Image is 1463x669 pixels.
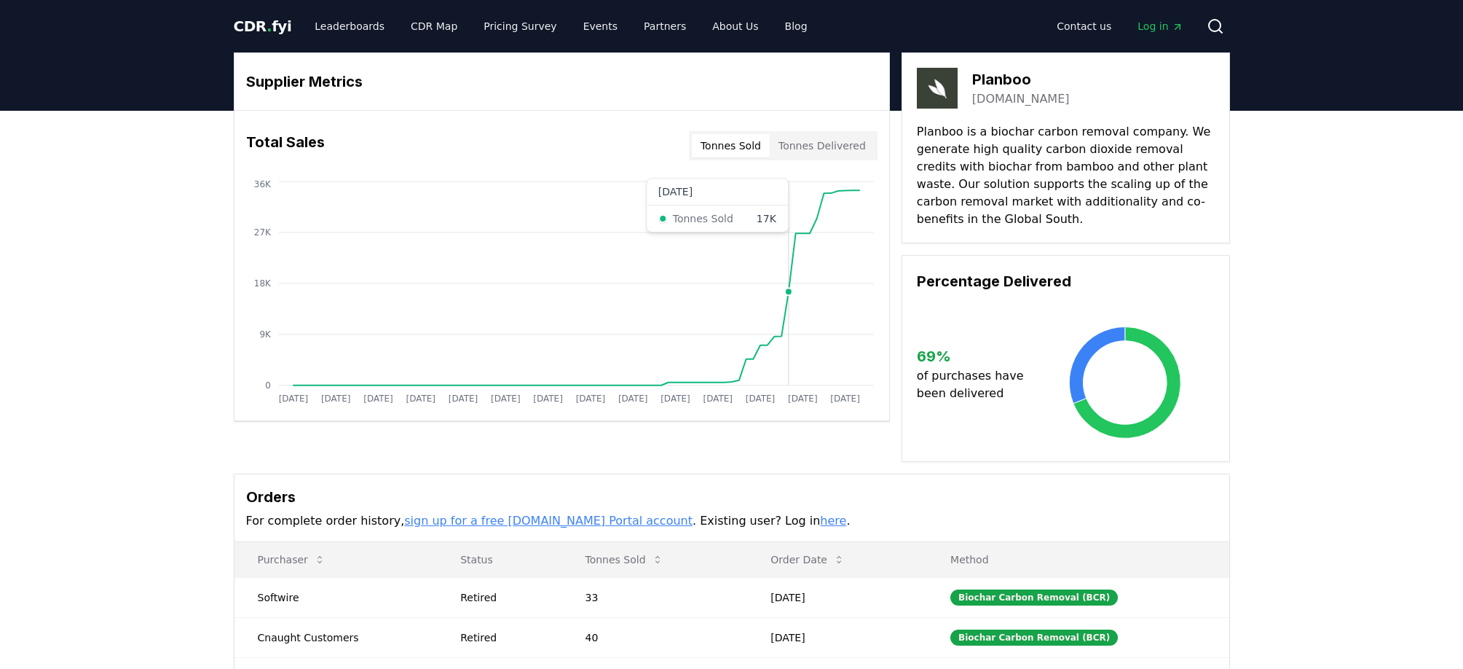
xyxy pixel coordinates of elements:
[820,514,846,528] a: here
[399,13,469,39] a: CDR Map
[491,394,521,404] tspan: [DATE]
[460,630,550,645] div: Retired
[660,394,690,404] tspan: [DATE]
[701,13,770,39] a: About Us
[788,394,818,404] tspan: [DATE]
[703,394,733,404] tspan: [DATE]
[1126,13,1194,39] a: Log in
[1045,13,1123,39] a: Contact us
[234,617,438,657] td: Cnaught Customers
[1137,19,1183,34] span: Log in
[917,345,1036,367] h3: 69 %
[575,394,605,404] tspan: [DATE]
[234,16,292,36] a: CDR.fyi
[830,394,860,404] tspan: [DATE]
[320,394,350,404] tspan: [DATE]
[246,512,1218,530] p: For complete order history, . Existing user? Log in .
[246,545,337,574] button: Purchaser
[253,179,271,189] tspan: 36K
[917,123,1215,228] p: Planboo is a biochar carbon removal company. We generate high quality carbon dioxide removal cred...
[632,13,698,39] a: Partners
[972,69,1070,90] h3: Planboo
[246,131,325,160] h3: Total Sales
[692,134,770,157] button: Tonnes Sold
[533,394,563,404] tspan: [DATE]
[303,13,396,39] a: Leaderboards
[1045,13,1194,39] nav: Main
[253,278,271,289] tspan: 18K
[950,590,1118,606] div: Biochar Carbon Removal (BCR)
[449,552,550,567] p: Status
[404,514,693,528] a: sign up for a free [DOMAIN_NAME] Portal account
[363,394,393,404] tspan: [DATE]
[939,552,1217,567] p: Method
[259,329,272,340] tspan: 9K
[234,577,438,617] td: Softwire
[950,630,1118,646] div: Biochar Carbon Removal (BCR)
[265,380,271,391] tspan: 0
[561,577,747,617] td: 33
[278,394,308,404] tspan: [DATE]
[747,577,927,617] td: [DATE]
[246,71,878,93] h3: Supplier Metrics
[917,270,1215,292] h3: Percentage Delivered
[472,13,568,39] a: Pricing Survey
[561,617,747,657] td: 40
[972,90,1070,108] a: [DOMAIN_NAME]
[460,590,550,605] div: Retired
[573,545,674,574] button: Tonnes Sold
[746,394,776,404] tspan: [DATE]
[246,486,1218,508] h3: Orders
[572,13,629,39] a: Events
[917,68,958,109] img: Planboo-logo
[618,394,648,404] tspan: [DATE]
[917,367,1036,402] p: of purchases have been delivered
[770,134,875,157] button: Tonnes Delivered
[303,13,819,39] nav: Main
[773,13,819,39] a: Blog
[406,394,435,404] tspan: [DATE]
[747,617,927,657] td: [DATE]
[234,17,292,35] span: CDR fyi
[448,394,478,404] tspan: [DATE]
[253,227,271,238] tspan: 27K
[759,545,856,574] button: Order Date
[267,17,272,35] span: .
